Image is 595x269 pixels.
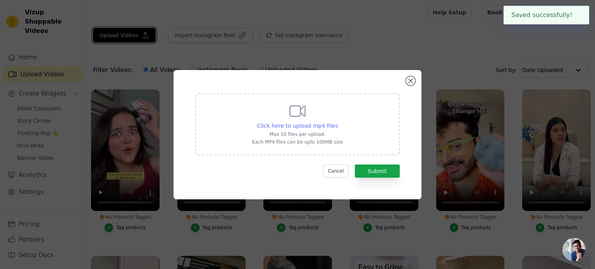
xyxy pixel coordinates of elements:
[252,139,343,145] p: Each MP4 files can be upto 100MB size
[504,6,589,24] div: Saved successfully!
[257,123,338,129] span: Click here to upload mp4 files
[406,76,415,86] button: Close modal
[355,164,400,178] button: Submit
[573,10,581,20] button: Close
[252,131,343,137] p: Max 10 files per upload.
[323,164,349,178] button: Cancel
[562,238,586,261] a: Open chat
